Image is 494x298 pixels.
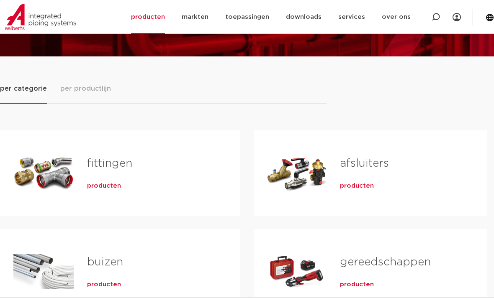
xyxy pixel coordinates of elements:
[87,280,121,289] a: producten
[340,158,389,169] a: afsluiters
[87,158,132,169] a: fittingen
[87,182,121,190] a: producten
[87,257,123,267] a: buizen
[340,182,374,190] a: producten
[340,280,374,289] a: producten
[60,84,111,94] span: per productlijn
[340,257,431,267] a: gereedschappen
